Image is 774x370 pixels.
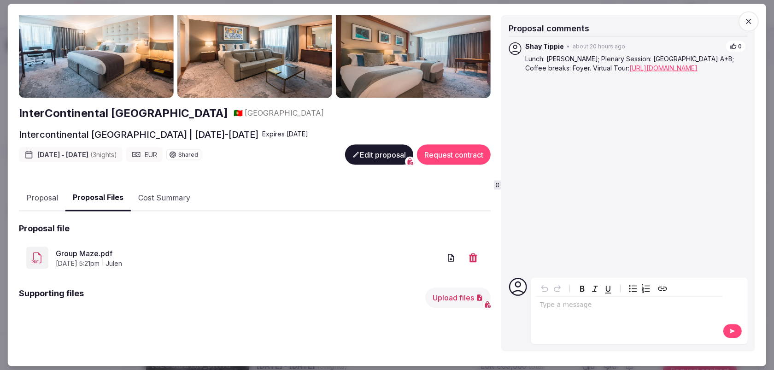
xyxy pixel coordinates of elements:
[627,282,652,295] div: toggle group
[56,248,441,259] a: Group Maze.pdf
[573,42,625,50] span: about 20 hours ago
[567,42,570,50] span: •
[19,128,258,141] h2: Intercontinental [GEOGRAPHIC_DATA] | [DATE]-[DATE]
[245,108,324,118] span: [GEOGRAPHIC_DATA]
[19,223,70,234] h2: Proposal file
[509,23,589,33] span: Proposal comments
[178,152,198,158] span: Shared
[126,147,163,162] div: EUR
[627,282,639,295] button: Bulleted list
[738,42,742,50] span: 0
[131,184,198,211] button: Cost Summary
[262,129,308,139] div: Expire s [DATE]
[576,282,589,295] button: Bold
[65,184,131,211] button: Proposal Files
[19,288,84,308] h2: Supporting files
[19,11,174,98] img: Gallery photo 1
[525,42,564,51] span: Shay Tippie
[425,288,491,308] button: Upload files
[336,11,491,98] img: Gallery photo 3
[19,105,228,121] a: InterContinental [GEOGRAPHIC_DATA]
[345,145,413,165] button: Edit proposal
[417,145,491,165] button: Request contract
[525,54,746,72] p: Lunch: [PERSON_NAME]; Plenary Session: [GEOGRAPHIC_DATA] A+B; Coffee breaks: Foyer. Virtual Tour:
[234,108,243,118] button: 🇵🇹
[177,11,332,98] img: Gallery photo 2
[37,150,117,159] span: [DATE] - [DATE]
[602,282,615,295] button: Underline
[629,64,698,72] a: [URL][DOMAIN_NAME]
[726,40,746,53] button: 0
[234,108,243,117] span: 🇵🇹
[536,297,723,315] div: editable markdown
[656,282,669,295] button: Create link
[19,184,65,211] button: Proposal
[589,282,602,295] button: Italic
[56,259,100,268] span: [DATE] 5:21pm
[106,259,122,268] span: julen
[90,151,117,159] span: ( 3 night s )
[639,282,652,295] button: Numbered list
